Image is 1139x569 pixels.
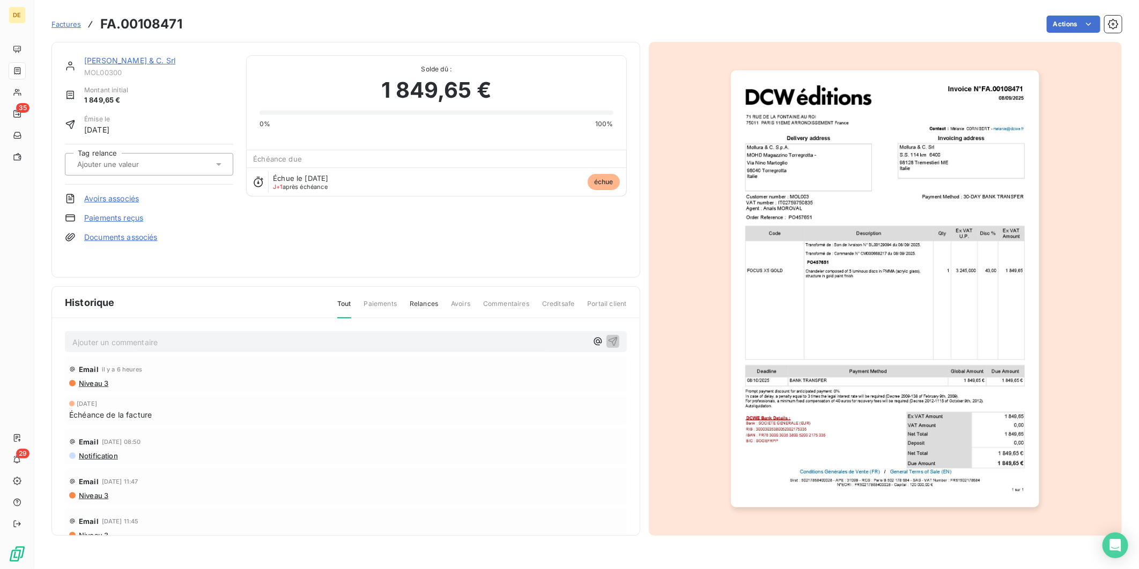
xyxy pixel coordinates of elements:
span: Relances [410,299,438,317]
span: 100% [595,119,613,129]
a: Paiements reçus [84,213,143,223]
span: après échéance [273,184,328,190]
span: 29 [16,449,29,458]
a: Documents associés [84,232,158,243]
span: [DATE] [84,124,110,135]
span: Échéance due [253,155,302,163]
span: 0% [260,119,270,129]
span: MOL00300 [84,68,233,77]
a: [PERSON_NAME] & C. Srl [84,56,175,65]
span: Solde dû : [260,64,613,74]
a: Avoirs associés [84,193,139,204]
div: DE [9,6,26,24]
h3: FA.00108471 [100,14,182,34]
span: [DATE] 11:45 [102,518,139,524]
span: échue [588,174,620,190]
span: Creditsafe [542,299,575,317]
span: [DATE] 11:47 [102,478,138,485]
input: Ajouter une valeur [76,159,184,169]
span: 1 849,65 € [382,74,492,106]
div: Open Intercom Messenger [1103,532,1128,558]
span: Émise le [84,114,110,124]
span: 1 849,65 € [84,95,128,106]
span: Niveau 3 [78,531,108,539]
span: Email [79,437,99,446]
span: Portail client [587,299,626,317]
span: Échue le [DATE] [273,174,328,183]
button: Actions [1047,16,1100,33]
span: Historique [65,295,115,310]
span: Notification [78,451,118,460]
span: 35 [16,103,29,113]
span: Email [79,517,99,526]
span: Montant initial [84,85,128,95]
span: [DATE] 08:50 [102,439,141,445]
img: Logo LeanPay [9,545,26,563]
span: [DATE] [77,400,97,407]
a: Factures [51,19,81,30]
span: Paiements [364,299,397,317]
span: Niveau 3 [78,491,108,500]
img: invoice_thumbnail [731,70,1039,507]
span: Avoirs [451,299,470,317]
span: Commentaires [483,299,529,317]
span: J+1 [273,183,282,191]
span: il y a 6 heures [102,366,142,373]
span: Tout [337,299,351,318]
span: Factures [51,20,81,28]
span: Niveau 3 [78,379,108,388]
span: Email [79,365,99,374]
span: Email [79,477,99,486]
span: Échéance de la facture [69,409,152,420]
